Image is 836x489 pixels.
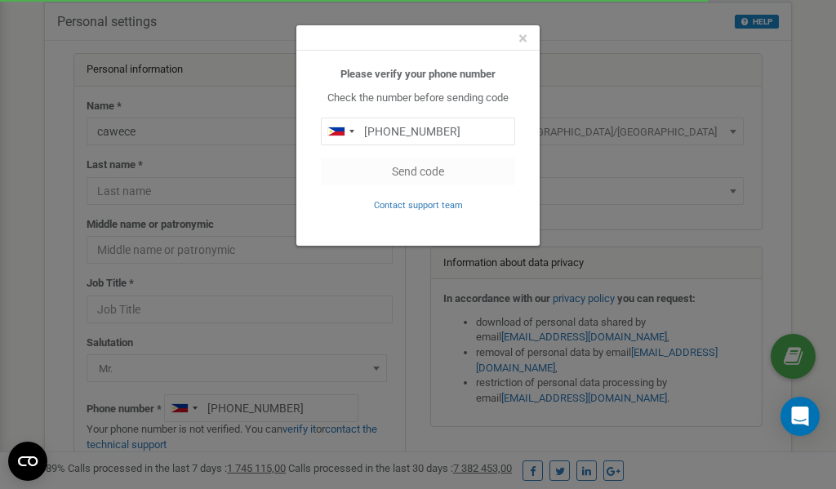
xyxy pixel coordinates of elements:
a: Contact support team [374,198,463,211]
button: Open CMP widget [8,442,47,481]
p: Check the number before sending code [321,91,515,106]
div: Telephone country code [322,118,359,144]
button: Close [518,30,527,47]
button: Send code [321,158,515,185]
b: Please verify your phone number [340,68,496,80]
span: × [518,29,527,48]
input: 0905 123 4567 [321,118,515,145]
small: Contact support team [374,200,463,211]
div: Open Intercom Messenger [780,397,820,436]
